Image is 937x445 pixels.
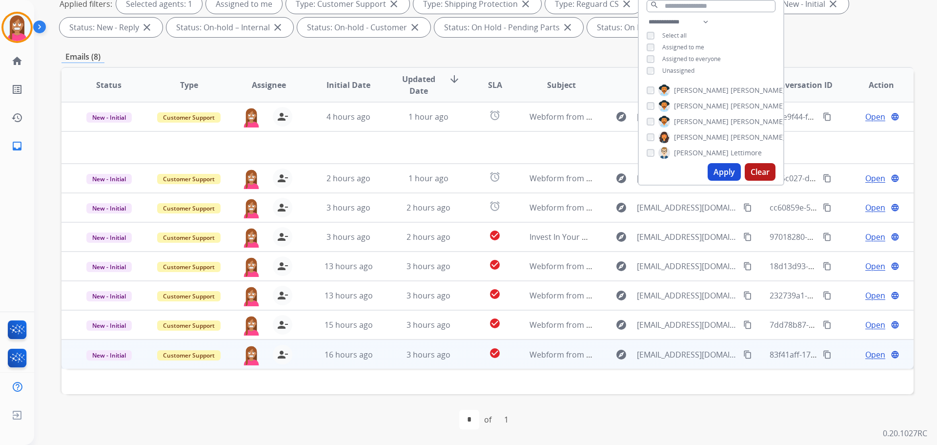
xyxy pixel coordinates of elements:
[743,320,752,329] mat-icon: content_copy
[277,290,288,301] mat-icon: person_remove
[823,174,832,183] mat-icon: content_copy
[891,203,899,212] mat-icon: language
[272,21,284,33] mat-icon: close
[674,85,729,95] span: [PERSON_NAME]
[297,18,430,37] div: Status: On-hold - Customer
[615,202,627,213] mat-icon: explore
[823,320,832,329] mat-icon: content_copy
[662,43,704,51] span: Assigned to me
[865,111,885,123] span: Open
[891,262,899,271] mat-icon: language
[277,231,288,243] mat-icon: person_remove
[325,290,373,301] span: 13 hours ago
[408,173,448,184] span: 1 hour ago
[277,319,288,331] mat-icon: person_remove
[662,55,721,63] span: Assigned to everyone
[865,260,885,272] span: Open
[489,288,501,300] mat-icon: check_circle
[277,172,288,184] mat-icon: person_remove
[448,73,460,85] mat-icon: arrow_downward
[743,350,752,359] mat-icon: content_copy
[489,171,501,183] mat-icon: alarm
[326,79,370,91] span: Initial Date
[277,111,288,123] mat-icon: person_remove
[157,233,221,243] span: Customer Support
[86,174,132,184] span: New - Initial
[731,117,785,127] span: [PERSON_NAME]
[434,18,583,37] div: Status: On Hold - Pending Parts
[745,163,775,181] button: Clear
[637,172,737,184] span: [EMAIL_ADDRESS][DOMAIN_NAME]
[409,21,421,33] mat-icon: close
[157,112,221,123] span: Customer Support
[865,172,885,184] span: Open
[157,320,221,331] span: Customer Support
[770,232,918,242] span: 97018280-4bec-448a-9653-2d8fc6940e81
[637,260,737,272] span: [EMAIL_ADDRESS][DOMAIN_NAME]
[530,111,811,122] span: Webform from [PERSON_NAME][EMAIL_ADDRESS][DOMAIN_NAME] on [DATE]
[325,319,373,330] span: 15 hours ago
[530,290,751,301] span: Webform from [EMAIL_ADDRESS][DOMAIN_NAME] on [DATE]
[489,347,501,359] mat-icon: check_circle
[743,203,752,212] mat-icon: content_copy
[86,291,132,301] span: New - Initial
[488,79,502,91] span: SLA
[242,107,261,127] img: agent-avatar
[530,349,751,360] span: Webform from [EMAIL_ADDRESS][DOMAIN_NAME] on [DATE]
[489,259,501,271] mat-icon: check_circle
[562,21,573,33] mat-icon: close
[242,345,261,365] img: agent-avatar
[674,117,729,127] span: [PERSON_NAME]
[770,319,920,330] span: 7dd78b87-6d2b-450d-bd2e-65540d0ffc13
[674,148,729,158] span: [PERSON_NAME]
[891,233,899,241] mat-icon: language
[662,66,694,75] span: Unassigned
[86,350,132,360] span: New - Initial
[637,231,737,243] span: [EMAIL_ADDRESS][DOMAIN_NAME]
[865,349,885,360] span: Open
[770,202,919,213] span: cc60859e-54b0-4766-8702-94e11a639107
[615,319,627,331] mat-icon: explore
[770,290,919,301] span: 232739a1-a13a-49b4-9622-6c3fd038a28d
[86,112,132,123] span: New - Initial
[615,349,627,360] mat-icon: explore
[865,319,885,331] span: Open
[489,318,501,329] mat-icon: check_circle
[637,202,737,213] span: [EMAIL_ADDRESS][DOMAIN_NAME]
[743,233,752,241] mat-icon: content_copy
[407,261,450,272] span: 3 hours ago
[60,18,163,37] div: Status: New - Reply
[11,140,23,152] mat-icon: inbox
[530,202,751,213] span: Webform from [EMAIL_ADDRESS][DOMAIN_NAME] on [DATE]
[326,111,370,122] span: 4 hours ago
[891,174,899,183] mat-icon: language
[615,231,627,243] mat-icon: explore
[86,320,132,331] span: New - Initial
[11,112,23,124] mat-icon: history
[86,203,132,213] span: New - Initial
[891,350,899,359] mat-icon: language
[496,410,516,429] div: 1
[277,260,288,272] mat-icon: person_remove
[325,261,373,272] span: 13 hours ago
[157,262,221,272] span: Customer Support
[157,174,221,184] span: Customer Support
[242,169,261,189] img: agent-avatar
[891,112,899,121] mat-icon: language
[407,290,450,301] span: 3 hours ago
[615,172,627,184] mat-icon: explore
[865,202,885,213] span: Open
[86,262,132,272] span: New - Initial
[326,173,370,184] span: 2 hours ago
[407,319,450,330] span: 3 hours ago
[86,233,132,243] span: New - Initial
[731,132,785,142] span: [PERSON_NAME]
[325,349,373,360] span: 16 hours ago
[141,21,153,33] mat-icon: close
[157,291,221,301] span: Customer Support
[11,55,23,67] mat-icon: home
[865,290,885,301] span: Open
[326,202,370,213] span: 3 hours ago
[11,84,23,95] mat-icon: list_alt
[96,79,122,91] span: Status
